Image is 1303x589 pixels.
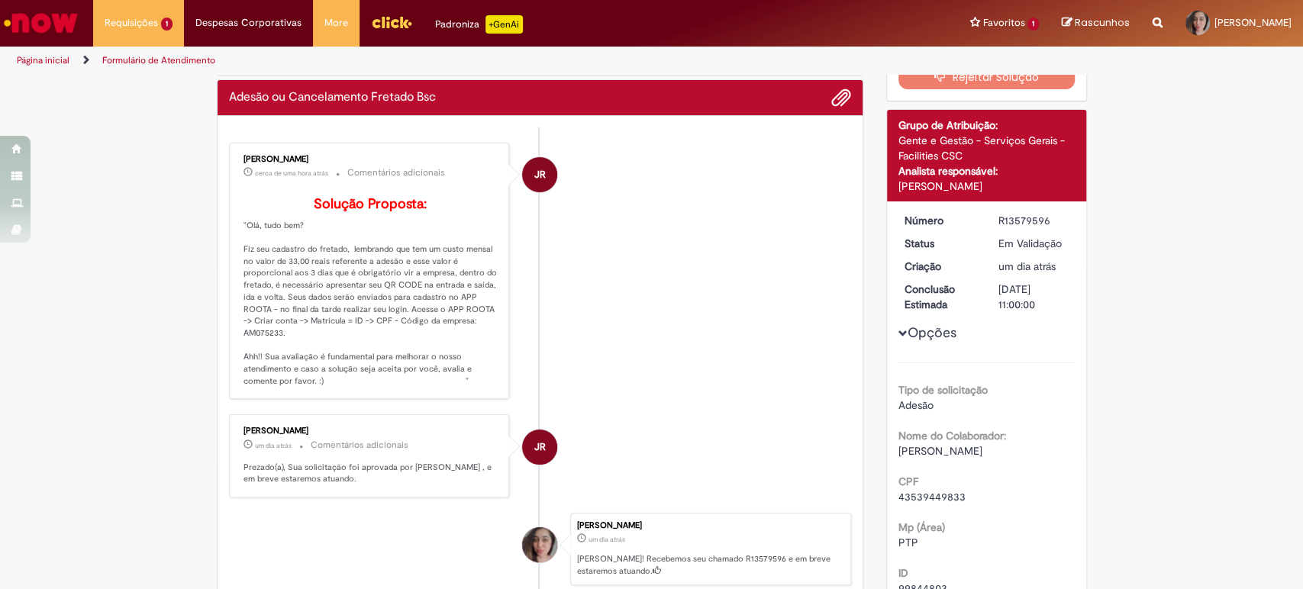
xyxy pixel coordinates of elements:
div: [DATE] 11:00:00 [998,282,1069,312]
span: Adesão [898,398,934,412]
div: Padroniza [435,15,523,34]
b: CPF [898,475,918,488]
ul: Trilhas de página [11,47,857,75]
span: Favoritos [982,15,1024,31]
span: JR [534,156,546,193]
span: JR [534,429,546,465]
button: Rejeitar Solução [898,65,1075,89]
dt: Número [893,213,987,228]
span: Requisições [105,15,158,31]
dt: Conclusão Estimada [893,282,987,312]
span: um dia atrás [998,259,1056,273]
span: More [324,15,348,31]
button: Adicionar anexos [831,88,851,108]
time: 01/10/2025 13:30:40 [255,169,328,178]
b: Nome do Colaborador: [898,429,1006,443]
div: Jhully Rodrigues [522,430,557,465]
li: Mayara Oliveira Carvalho [229,513,852,586]
small: Comentários adicionais [347,166,445,179]
small: Comentários adicionais [311,439,408,452]
a: Rascunhos [1062,16,1130,31]
span: 43539449833 [898,490,966,504]
b: Solução Proposta: [314,195,427,213]
div: [PERSON_NAME] [244,155,498,164]
div: [PERSON_NAME] [577,521,843,530]
span: 1 [1027,18,1039,31]
dt: Status [893,236,987,251]
b: Mp (Área) [898,520,945,534]
p: +GenAi [485,15,523,34]
span: Rascunhos [1075,15,1130,30]
div: Mayara Oliveira Carvalho [522,527,557,562]
div: [PERSON_NAME] [244,426,498,436]
a: Página inicial [17,54,69,66]
span: cerca de uma hora atrás [255,169,328,178]
div: R13579596 [998,213,1069,228]
b: ID [898,566,908,580]
p: "Olá, tudo bem? Fiz seu cadastro do fretado, lembrando que tem um custo mensal no valor de 33,00 ... [244,197,498,388]
img: ServiceNow [2,8,80,38]
span: 1 [161,18,173,31]
span: PTP [898,536,918,549]
time: 30/09/2025 12:09:27 [255,441,292,450]
h2: Adesão ou Cancelamento Fretado Bsc Histórico de tíquete [229,91,436,105]
img: click_logo_yellow_360x200.png [371,11,412,34]
span: [PERSON_NAME] [898,444,982,458]
span: [PERSON_NAME] [1214,16,1292,29]
p: Prezado(a), Sua solicitação foi aprovada por [PERSON_NAME] , e em breve estaremos atuando. [244,462,498,485]
span: Despesas Corporativas [195,15,302,31]
div: Analista responsável: [898,163,1075,179]
div: Em Validação [998,236,1069,251]
div: 30/09/2025 07:59:48 [998,259,1069,274]
a: Formulário de Atendimento [102,54,215,66]
div: Jhully Rodrigues [522,157,557,192]
p: [PERSON_NAME]! Recebemos seu chamado R13579596 e em breve estaremos atuando. [577,553,843,577]
time: 30/09/2025 07:59:48 [998,259,1056,273]
div: Gente e Gestão - Serviços Gerais - Facilities CSC [898,133,1075,163]
div: [PERSON_NAME] [898,179,1075,194]
dt: Criação [893,259,987,274]
span: um dia atrás [255,441,292,450]
b: Tipo de solicitação [898,383,988,397]
div: Grupo de Atribuição: [898,117,1075,133]
span: um dia atrás [589,535,625,544]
